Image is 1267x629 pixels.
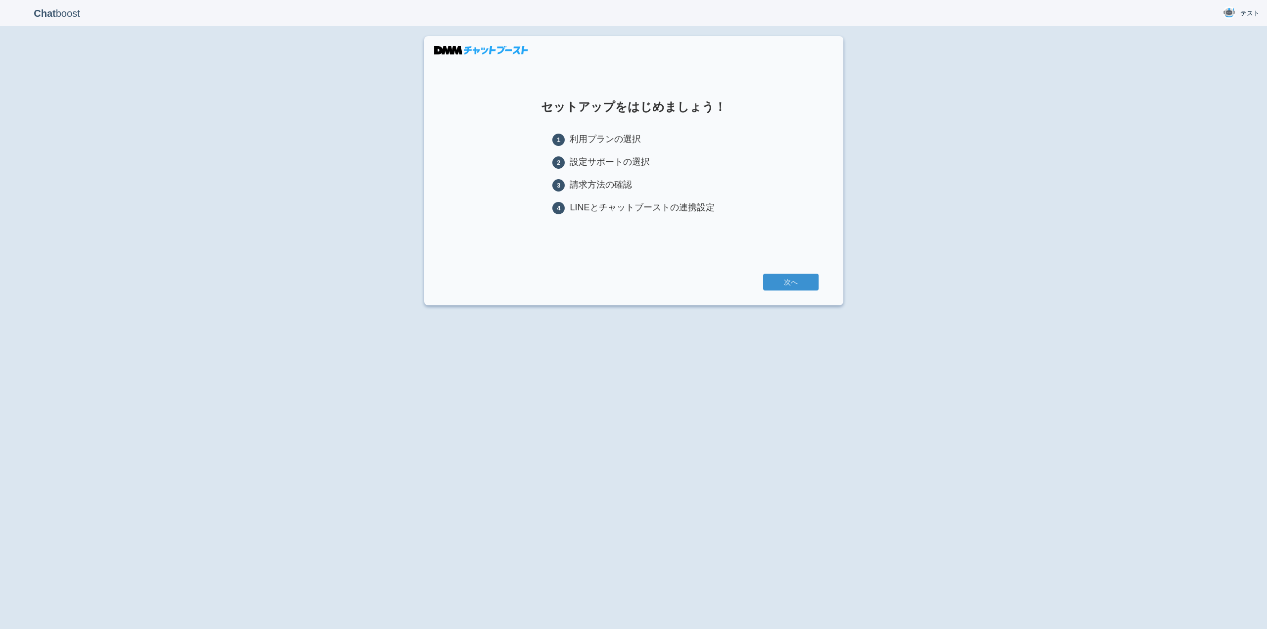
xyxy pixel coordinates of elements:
[552,156,714,169] li: 設定サポートの選択
[434,46,528,54] img: DMMチャットブースト
[552,133,714,146] li: 利用プランの選択
[34,8,55,19] b: Chat
[552,134,565,146] span: 1
[7,1,106,26] p: boost
[552,202,565,214] span: 4
[552,201,714,214] li: LINEとチャットブーストの連携設定
[552,179,565,192] span: 3
[763,274,819,290] a: 次へ
[1223,6,1235,19] img: User Image
[552,156,565,169] span: 2
[449,100,819,113] h1: セットアップをはじめましょう！
[1240,8,1260,18] span: テスト
[552,179,714,192] li: 請求方法の確認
